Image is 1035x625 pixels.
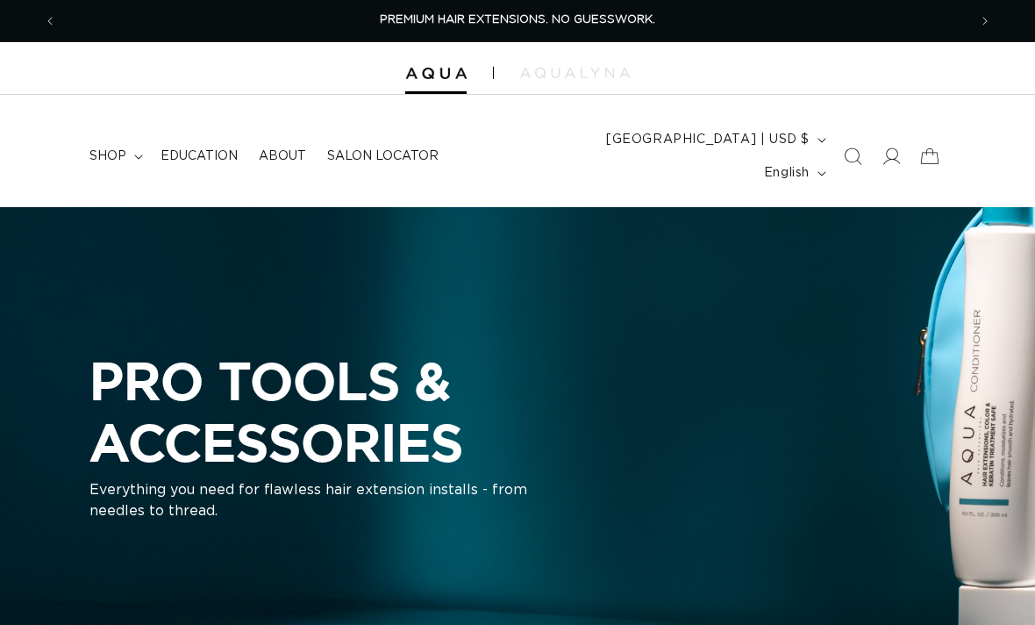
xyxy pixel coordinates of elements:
[327,148,439,164] span: Salon Locator
[79,138,150,175] summary: shop
[89,148,126,164] span: shop
[259,148,306,164] span: About
[161,148,238,164] span: Education
[606,131,810,149] span: [GEOGRAPHIC_DATA] | USD $
[31,4,69,38] button: Previous announcement
[753,156,833,190] button: English
[89,479,528,521] p: Everything you need for flawless hair extension installs - from needles to thread.
[89,350,756,472] h2: PRO TOOLS & ACCESSORIES
[317,138,449,175] a: Salon Locator
[380,14,655,25] span: PREMIUM HAIR EXTENSIONS. NO GUESSWORK.
[520,68,630,78] img: aqualyna.com
[248,138,317,175] a: About
[405,68,467,80] img: Aqua Hair Extensions
[966,4,1004,38] button: Next announcement
[150,138,248,175] a: Education
[833,137,872,176] summary: Search
[764,164,810,183] span: English
[596,123,833,156] button: [GEOGRAPHIC_DATA] | USD $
